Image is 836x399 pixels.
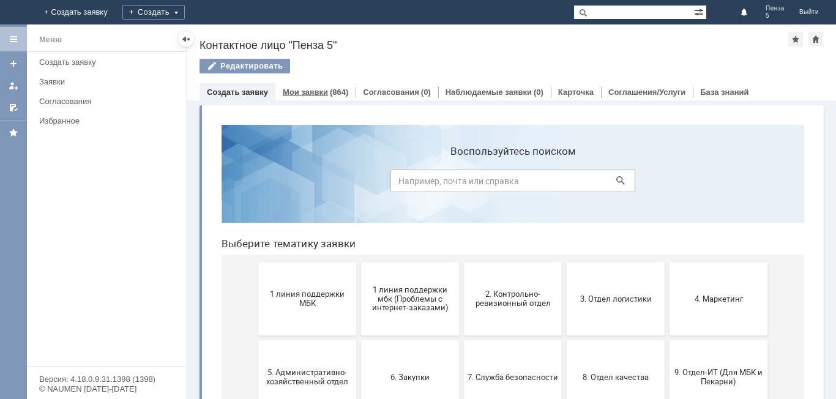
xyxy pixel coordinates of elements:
[39,32,62,47] div: Меню
[179,54,424,77] input: Например, почта или справка
[50,335,141,345] span: Бухгалтерия (для мбк)
[207,88,268,97] a: Создать заявку
[608,88,685,97] a: Соглашения/Услуги
[4,76,23,95] a: Мои заявки
[458,225,556,299] button: 9. Отдел-ИТ (Для МБК и Пекарни)
[766,5,785,12] span: Пенза
[153,335,244,345] span: Отдел ИТ (1С)
[34,72,184,91] a: Заявки
[149,304,247,377] button: Отдел ИТ (1С)
[50,174,141,193] span: 1 линия поддержки МБК
[461,179,552,188] span: 4. Маркетинг
[421,88,431,97] div: (0)
[355,225,453,299] button: 8. Отдел качества
[4,98,23,117] a: Мои согласования
[10,122,592,135] header: Выберите тематику заявки
[359,335,449,345] span: Отдел-ИТ (Офис)
[149,225,247,299] button: 6. Закупки
[363,88,419,97] a: Согласования
[34,92,184,111] a: Согласования
[788,32,803,47] div: Добавить в избранное
[39,58,179,67] div: Создать заявку
[359,257,449,266] span: 8. Отдел качества
[4,54,23,73] a: Создать заявку
[283,88,328,97] a: Мои заявки
[179,30,424,42] label: Воспользуйтесь поиском
[458,304,556,377] button: Финансовый отдел
[47,225,144,299] button: 5. Административно-хозяйственный отдел
[694,6,706,17] span: Расширенный поиск
[461,335,552,345] span: Финансовый отдел
[355,147,453,220] button: 3. Отдел логистики
[34,53,184,72] a: Создать заявку
[153,170,244,197] span: 1 линия поддержки мбк (Проблемы с интернет-заказами)
[47,147,144,220] button: 1 линия поддержки МБК
[808,32,823,47] div: Сделать домашней страницей
[153,257,244,266] span: 6. Закупки
[39,385,174,393] div: © NAUMEN [DATE]-[DATE]
[256,331,346,349] span: Отдел-ИТ (Битрикс24 и CRM)
[252,147,350,220] button: 2. Контрольно-ревизионный отдел
[39,77,179,86] div: Заявки
[39,116,165,125] div: Избранное
[47,304,144,377] button: Бухгалтерия (для мбк)
[458,147,556,220] button: 4. Маркетинг
[558,88,594,97] a: Карточка
[256,174,346,193] span: 2. Контрольно-ревизионный отдел
[359,179,449,188] span: 3. Отдел логистики
[355,304,453,377] button: Отдел-ИТ (Офис)
[39,97,179,106] div: Согласования
[256,257,346,266] span: 7. Служба безопасности
[252,304,350,377] button: Отдел-ИТ (Битрикс24 и CRM)
[200,39,788,51] div: Контактное лицо "Пенза 5"
[461,253,552,271] span: 9. Отдел-ИТ (Для МБК и Пекарни)
[122,5,185,20] div: Создать
[446,88,532,97] a: Наблюдаемые заявки
[149,147,247,220] button: 1 линия поддержки мбк (Проблемы с интернет-заказами)
[766,12,785,20] span: 5
[330,88,348,97] div: (864)
[534,88,543,97] div: (0)
[179,32,193,47] div: Скрыть меню
[39,375,174,383] div: Версия: 4.18.0.9.31.1398 (1398)
[50,253,141,271] span: 5. Административно-хозяйственный отдел
[252,225,350,299] button: 7. Служба безопасности
[700,88,748,97] a: База знаний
